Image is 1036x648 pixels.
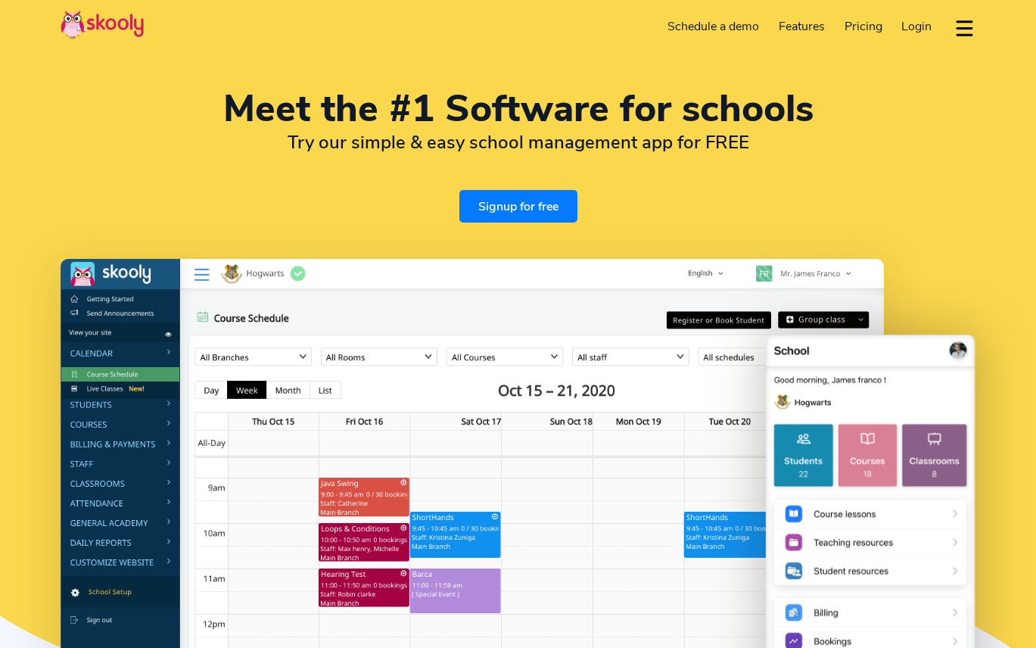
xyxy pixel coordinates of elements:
a: Pricing [835,14,892,39]
a: Login [891,14,941,39]
span: Pricing [845,18,882,35]
button: dropdown menu [954,11,975,45]
img: Skooly [61,10,144,39]
h2: Try our simple & easy school management app for FREE [61,131,975,154]
h1: Meet the #1 Software for schools [61,91,975,127]
span: Login [901,18,932,35]
a: Schedule a demo [658,14,770,39]
a: Features [769,14,835,39]
a: Signup for free [459,190,577,223]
